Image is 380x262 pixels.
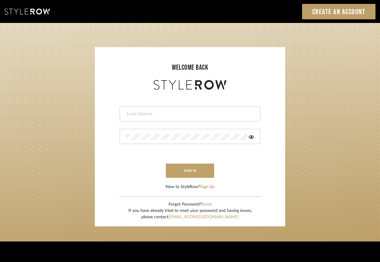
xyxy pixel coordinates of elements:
div: If you have already tried to reset your password and having issues, please contact [128,208,252,220]
div: Forgot Password? [128,201,252,208]
input: Email Address [126,111,253,117]
button: sign in [166,164,214,178]
div: New to StyleRow? [166,184,214,190]
a: Create an Account [302,4,376,19]
button: Sign Up [200,184,214,190]
a: [EMAIL_ADDRESS][DOMAIN_NAME] [168,215,239,219]
button: Reset [201,201,212,208]
div: welcome back [101,62,279,73]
